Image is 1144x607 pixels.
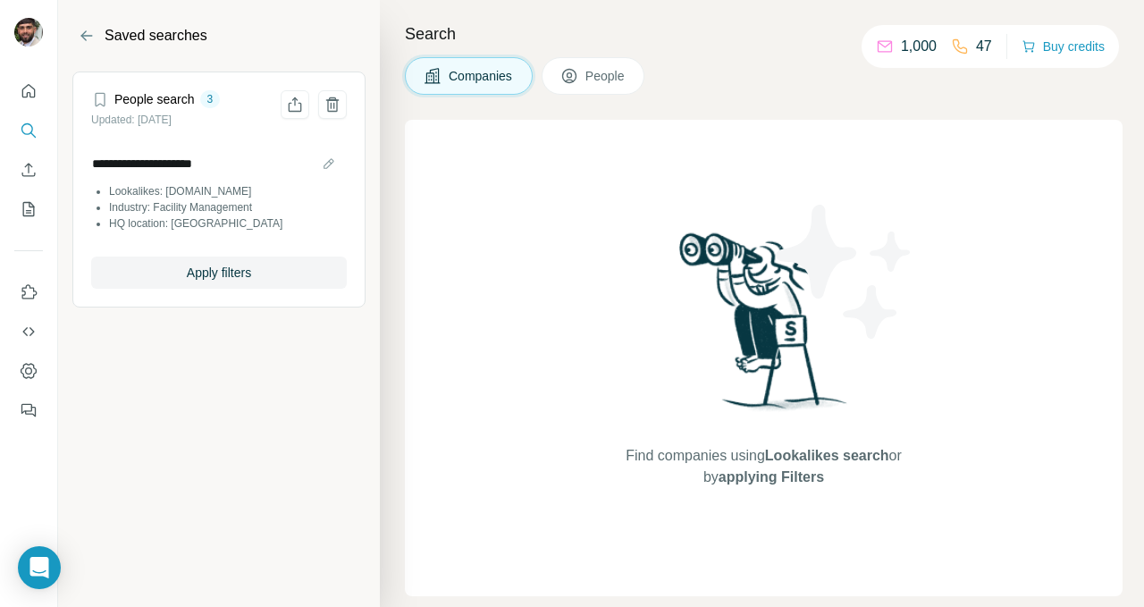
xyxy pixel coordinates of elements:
button: Quick start [14,75,43,107]
h2: Saved searches [105,25,207,46]
p: 1,000 [901,36,937,57]
h4: People search [114,90,195,108]
button: Use Surfe API [14,316,43,348]
img: Surfe Illustration - Woman searching with binoculars [671,228,857,427]
span: Apply filters [187,264,251,282]
button: Dashboard [14,355,43,387]
li: HQ location: [GEOGRAPHIC_DATA] [109,215,347,232]
button: Feedback [14,394,43,426]
h4: Search [405,21,1123,46]
button: Search [14,114,43,147]
input: Search name [91,151,347,176]
span: Companies [449,67,514,85]
li: Lookalikes: [DOMAIN_NAME] [109,183,347,199]
img: Surfe Illustration - Stars [764,191,925,352]
img: Avatar [14,18,43,46]
span: People [585,67,627,85]
button: Buy credits [1022,34,1105,59]
button: Apply filters [91,257,347,289]
span: Lookalikes search [765,448,889,463]
button: Use Surfe on LinkedIn [14,276,43,308]
span: applying Filters [719,469,824,485]
span: Find companies using or by [620,445,906,488]
div: Open Intercom Messenger [18,546,61,589]
div: 3 [200,91,221,107]
button: Enrich CSV [14,154,43,186]
small: Updated: [DATE] [91,114,172,126]
button: Share filters [281,90,309,119]
button: My lists [14,193,43,225]
p: 47 [976,36,992,57]
button: Delete saved search [318,90,347,119]
li: Industry: Facility Management [109,199,347,215]
button: Back [72,21,101,50]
